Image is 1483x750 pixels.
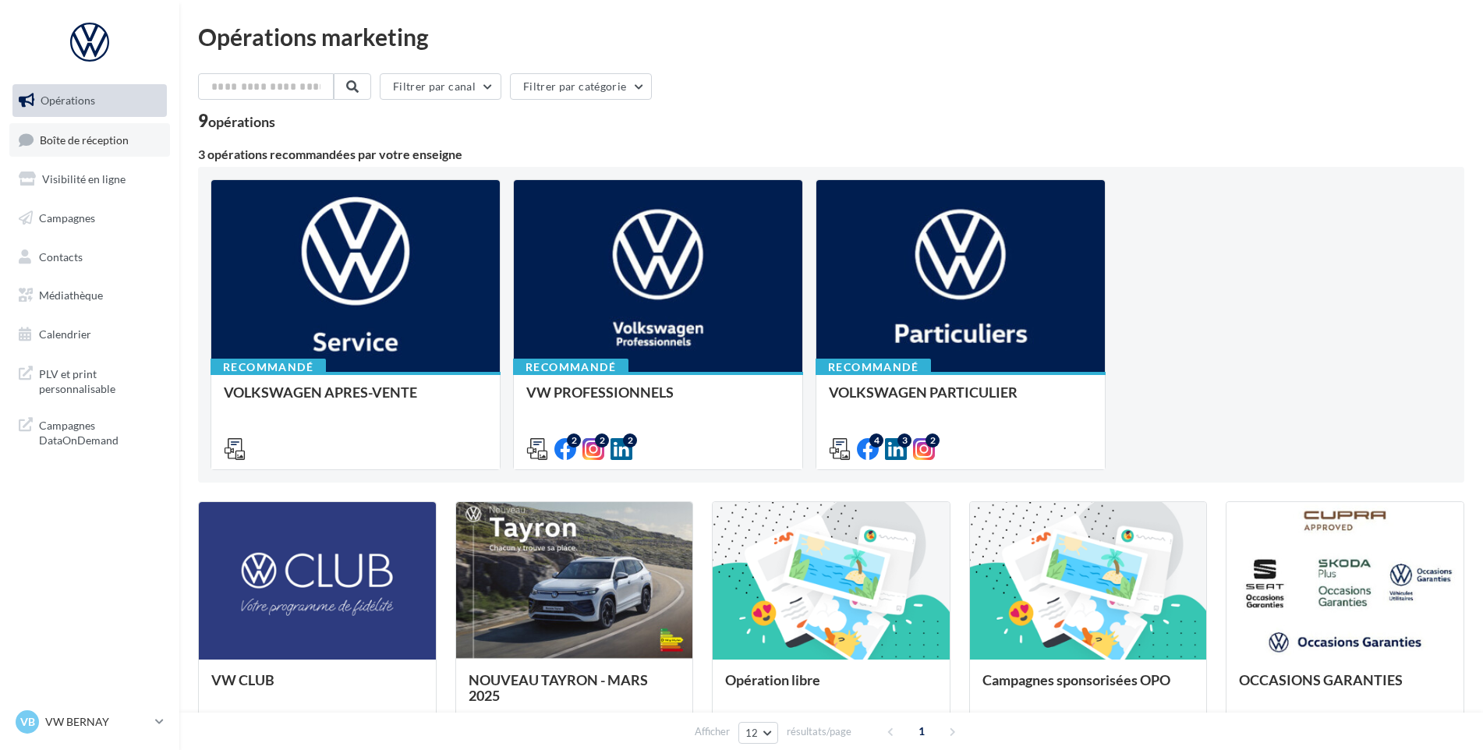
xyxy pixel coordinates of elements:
[39,415,161,448] span: Campagnes DataOnDemand
[526,384,674,401] span: VW PROFESSIONNELS
[738,722,778,744] button: 12
[725,671,820,688] span: Opération libre
[380,73,501,100] button: Filtrer par canal
[211,671,274,688] span: VW CLUB
[1239,671,1403,688] span: OCCASIONS GARANTIES
[45,714,149,730] p: VW BERNAY
[41,94,95,107] span: Opérations
[20,714,35,730] span: VB
[9,318,170,351] a: Calendrier
[39,363,161,397] span: PLV et print personnalisable
[869,433,883,448] div: 4
[787,724,851,739] span: résultats/page
[198,148,1464,161] div: 3 opérations recommandées par votre enseigne
[40,133,129,146] span: Boîte de réception
[897,433,911,448] div: 3
[695,724,730,739] span: Afficher
[224,384,417,401] span: VOLKSWAGEN APRES-VENTE
[9,241,170,274] a: Contacts
[12,707,167,737] a: VB VW BERNAY
[208,115,275,129] div: opérations
[9,409,170,455] a: Campagnes DataOnDemand
[9,123,170,157] a: Boîte de réception
[9,357,170,403] a: PLV et print personnalisable
[510,73,652,100] button: Filtrer par catégorie
[39,327,91,341] span: Calendrier
[39,288,103,302] span: Médiathèque
[829,384,1018,401] span: VOLKSWAGEN PARTICULIER
[9,279,170,312] a: Médiathèque
[198,112,275,129] div: 9
[211,359,326,376] div: Recommandé
[816,359,931,376] div: Recommandé
[595,433,609,448] div: 2
[745,727,759,739] span: 12
[926,433,940,448] div: 2
[9,163,170,196] a: Visibilité en ligne
[513,359,628,376] div: Recommandé
[567,433,581,448] div: 2
[39,211,95,225] span: Campagnes
[39,249,83,263] span: Contacts
[469,671,648,704] span: NOUVEAU TAYRON - MARS 2025
[9,202,170,235] a: Campagnes
[9,84,170,117] a: Opérations
[42,172,126,186] span: Visibilité en ligne
[198,25,1464,48] div: Opérations marketing
[909,719,934,744] span: 1
[982,671,1170,688] span: Campagnes sponsorisées OPO
[623,433,637,448] div: 2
